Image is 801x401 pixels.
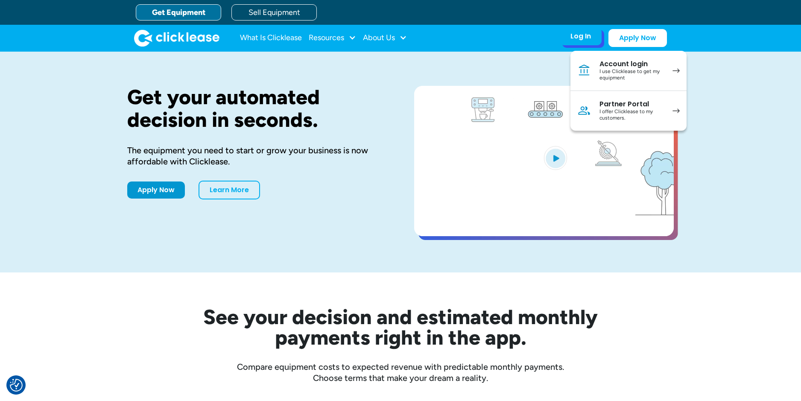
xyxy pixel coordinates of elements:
a: Apply Now [608,29,667,47]
div: Account login [599,60,664,68]
a: Partner PortalI offer Clicklease to my customers. [570,91,687,131]
a: Apply Now [127,181,185,199]
div: Log In [570,32,591,41]
div: I use Clicklease to get my equipment [599,68,664,82]
h1: Get your automated decision in seconds. [127,86,387,131]
img: arrow [672,68,680,73]
button: Consent Preferences [10,379,23,392]
img: Clicklease logo [134,29,219,47]
img: Bank icon [577,64,591,77]
a: Sell Equipment [231,4,317,20]
div: The equipment you need to start or grow your business is now affordable with Clicklease. [127,145,387,167]
h2: See your decision and estimated monthly payments right in the app. [161,307,640,348]
a: home [134,29,219,47]
img: arrow [672,108,680,113]
a: open lightbox [414,86,674,236]
nav: Log In [570,51,687,131]
a: What Is Clicklease [240,29,302,47]
a: Learn More [199,181,260,199]
div: I offer Clicklease to my customers. [599,108,664,122]
div: Compare equipment costs to expected revenue with predictable monthly payments. Choose terms that ... [127,361,674,383]
div: Resources [309,29,356,47]
a: Account loginI use Clicklease to get my equipment [570,51,687,91]
div: Partner Portal [599,100,664,108]
img: Person icon [577,104,591,117]
img: Blue play button logo on a light blue circular background [544,146,567,170]
div: About Us [363,29,407,47]
img: Revisit consent button [10,379,23,392]
a: Get Equipment [136,4,221,20]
